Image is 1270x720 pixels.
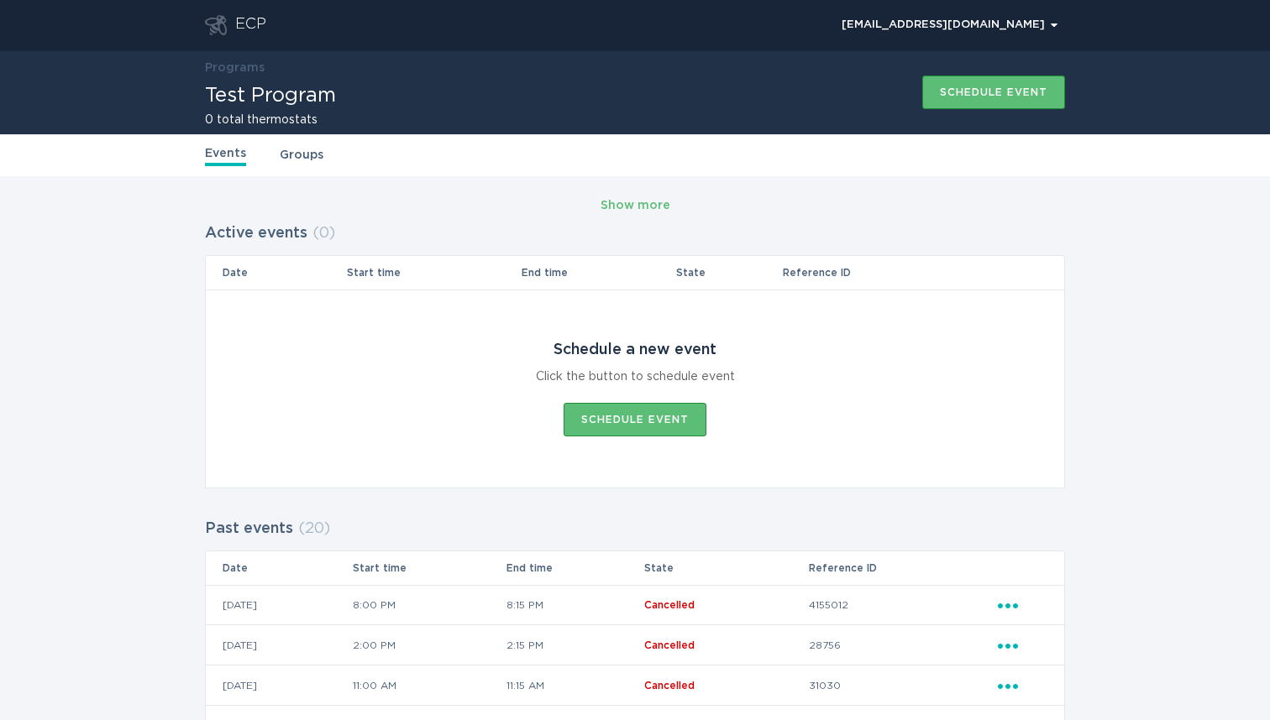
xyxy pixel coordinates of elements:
[922,76,1065,109] button: Schedule event
[352,585,506,625] td: 8:00 PM
[601,196,670,215] div: Show more
[206,551,352,585] th: Date
[506,665,643,706] td: 11:15 AM
[601,193,670,218] button: Show more
[782,256,997,290] th: Reference ID
[346,256,521,290] th: Start time
[205,86,336,106] h1: Test Program
[643,551,808,585] th: State
[940,87,1047,97] div: Schedule event
[205,15,227,35] button: Go to dashboard
[564,403,706,436] button: Schedule event
[521,256,674,290] th: End time
[808,665,997,706] td: 31030
[205,114,336,126] h2: 0 total thermostats
[352,551,506,585] th: Start time
[206,625,352,665] td: [DATE]
[206,256,346,290] th: Date
[205,218,307,248] h2: Active events
[834,13,1065,38] div: Popover menu
[581,415,689,425] div: Schedule event
[834,13,1065,38] button: Open user account details
[235,15,266,35] div: ECP
[506,625,643,665] td: 2:15 PM
[506,551,643,585] th: End time
[206,551,1064,585] tr: Table Headers
[808,625,997,665] td: 28756
[842,20,1057,30] div: [EMAIL_ADDRESS][DOMAIN_NAME]
[675,256,783,290] th: State
[998,636,1047,655] div: Popover menu
[298,521,330,536] span: ( 20 )
[205,144,246,166] a: Events
[998,676,1047,695] div: Popover menu
[506,585,643,625] td: 8:15 PM
[554,341,716,359] div: Schedule a new event
[644,681,695,691] span: Cancelled
[352,665,506,706] td: 11:00 AM
[205,62,265,74] a: Programs
[206,256,1064,290] tr: Table Headers
[808,551,997,585] th: Reference ID
[206,585,352,625] td: [DATE]
[998,596,1047,614] div: Popover menu
[312,226,335,241] span: ( 0 )
[644,600,695,610] span: Cancelled
[206,665,352,706] td: [DATE]
[280,146,323,164] a: Groups
[536,368,735,386] div: Click the button to schedule event
[352,625,506,665] td: 2:00 PM
[205,514,293,544] h2: Past events
[206,585,1064,625] tr: 1d64236fa6044ac289d4cadc4f348cae
[206,625,1064,665] tr: 9c94655681404001bb9b6ee5353900cc
[206,665,1064,706] tr: 1a3d54d7fa734022bd43a92e3a28428a
[808,585,997,625] td: 4155012
[644,640,695,650] span: Cancelled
